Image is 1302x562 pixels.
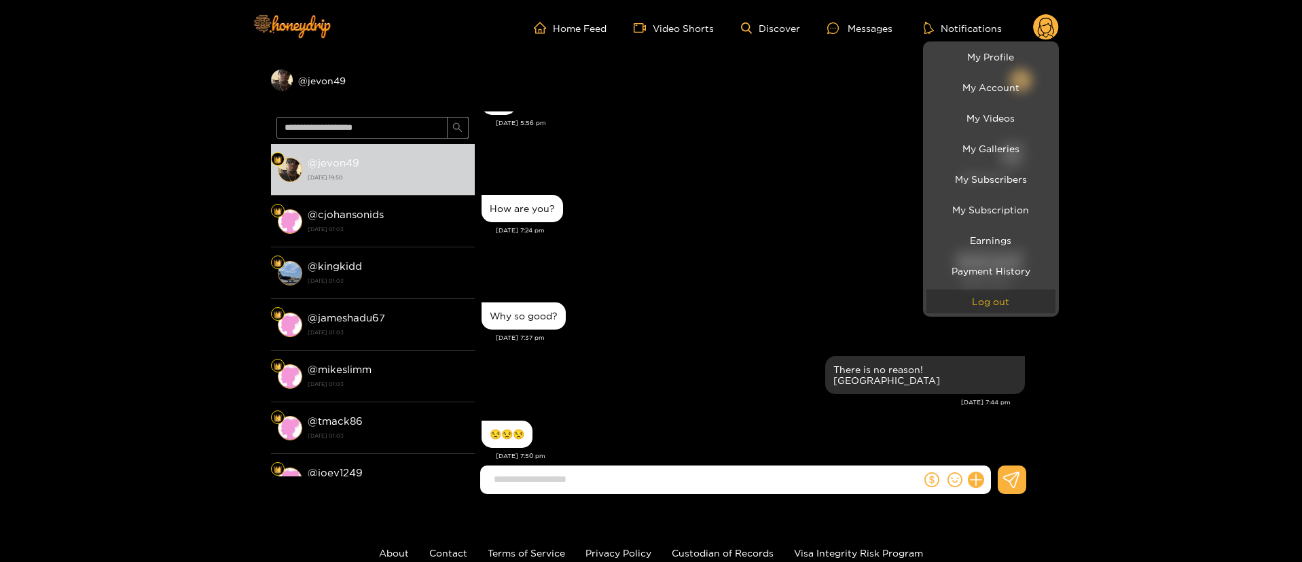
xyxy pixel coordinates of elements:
[926,137,1055,160] a: My Galleries
[926,167,1055,191] a: My Subscribers
[926,45,1055,69] a: My Profile
[926,198,1055,222] a: My Subscription
[926,75,1055,99] a: My Account
[926,228,1055,252] a: Earnings
[926,106,1055,130] a: My Videos
[926,259,1055,283] a: Payment History
[926,289,1055,313] button: Log out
